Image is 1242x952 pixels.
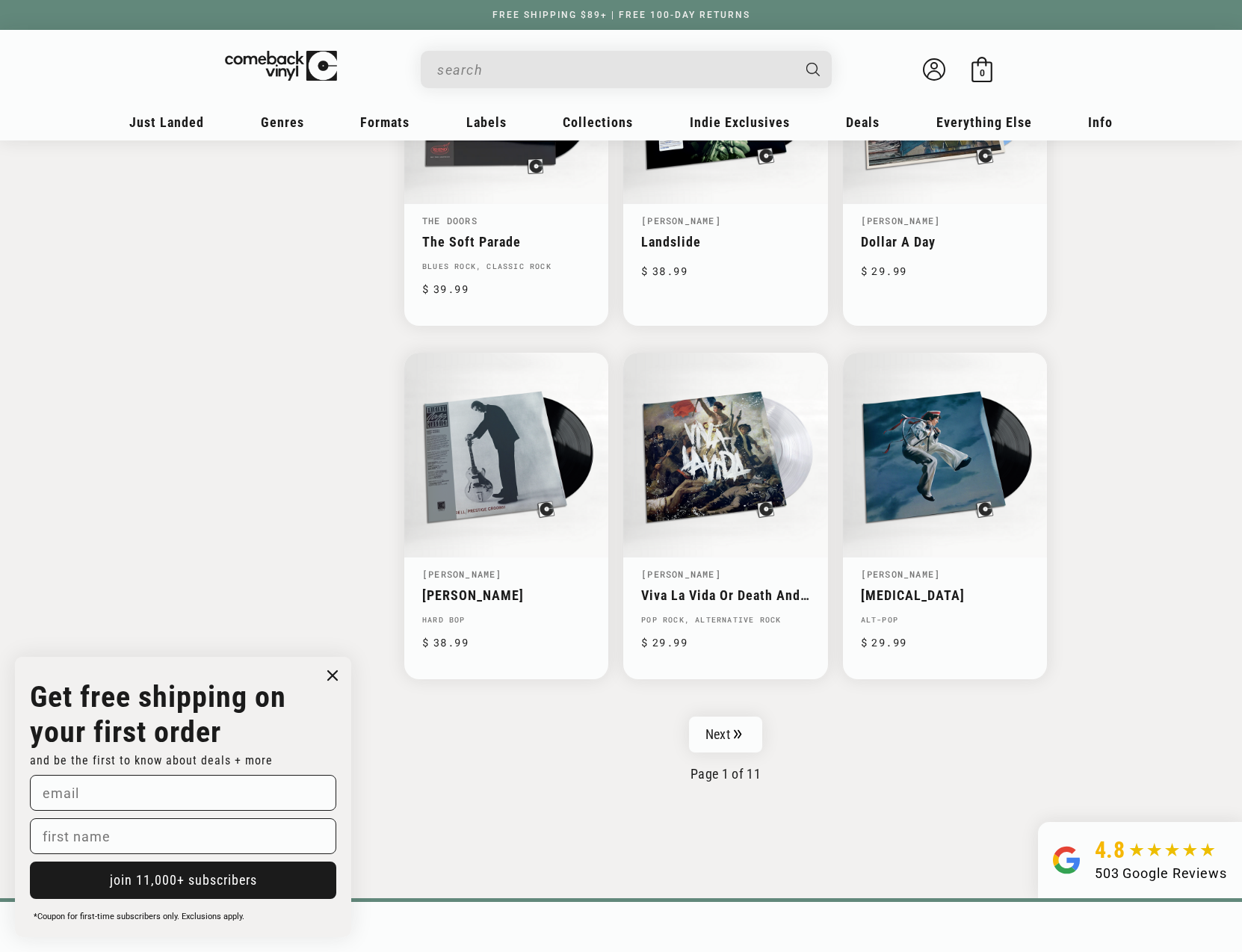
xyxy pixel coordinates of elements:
[641,587,809,603] a: Viva La Vida Or Death And All His Friends
[466,114,507,130] span: Labels
[360,114,410,130] span: Formats
[1088,114,1113,130] span: Info
[980,67,985,78] span: 0
[936,114,1032,130] span: Everything Else
[261,114,304,130] span: Genres
[30,679,286,749] strong: Get free shipping on your first order
[1053,837,1080,883] img: Group.svg
[437,55,791,85] input: When autocomplete results are available use up and down arrows to review and enter to select
[422,234,590,250] a: The Soft Parade
[690,114,790,130] span: Indie Exclusives
[34,912,244,921] span: *Coupon for first-time subscribers only. Exclusions apply.
[846,114,880,130] span: Deals
[30,862,336,899] button: join 11,000+ subscribers
[478,10,765,20] a: FREE SHIPPING $89+ | FREE 100-DAY RETURNS
[1095,863,1227,883] div: 503 Google Reviews
[641,568,721,580] a: [PERSON_NAME]
[422,587,590,603] a: [PERSON_NAME]
[30,775,336,811] input: email
[30,818,336,854] input: first name
[1095,837,1125,863] span: 4.8
[861,587,1029,603] a: [MEDICAL_DATA]
[794,51,834,88] button: Search
[404,766,1047,782] p: Page 1 of 11
[563,114,633,130] span: Collections
[422,214,478,226] a: The Doors
[129,114,204,130] span: Just Landed
[404,717,1047,782] nav: Pagination
[641,214,721,226] a: [PERSON_NAME]
[861,568,941,580] a: [PERSON_NAME]
[861,234,1029,250] a: Dollar A Day
[421,51,832,88] div: Search
[689,717,762,752] a: Next
[1129,843,1215,858] img: star5.svg
[422,568,502,580] a: [PERSON_NAME]
[30,753,273,767] span: and be the first to know about deals + more
[641,234,809,250] a: Landslide
[861,214,941,226] a: [PERSON_NAME]
[1038,822,1242,898] a: 4.8 503 Google Reviews
[321,664,344,687] button: Close dialog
